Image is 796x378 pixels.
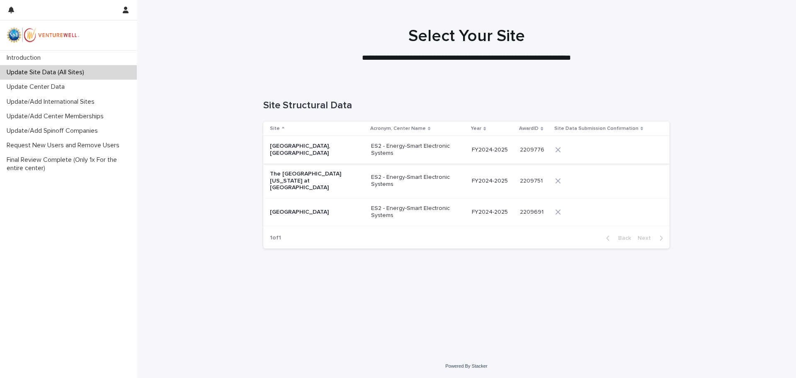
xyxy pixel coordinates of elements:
p: Update Site Data (All Sites) [3,68,91,76]
p: 1 of 1 [263,228,288,248]
p: [GEOGRAPHIC_DATA], [GEOGRAPHIC_DATA] [270,143,353,157]
p: Introduction [3,54,47,62]
button: Back [599,234,634,242]
p: Year [471,124,481,133]
a: Powered By Stacker [445,363,487,368]
p: ES2 - Energy-Smart Electronic Systems [371,174,454,188]
span: Back [613,235,631,241]
p: [GEOGRAPHIC_DATA] [270,209,353,216]
p: FY2024-2025 [472,146,513,154]
p: ES2 - Energy-Smart Electronic Systems [371,205,454,219]
h1: Select Your Site [263,26,670,46]
p: 2209691 [520,207,545,216]
button: Next [634,234,670,242]
p: FY2024-2025 [472,178,513,185]
p: Update/Add Spinoff Companies [3,127,104,135]
tr: The [GEOGRAPHIC_DATA][US_STATE] at [GEOGRAPHIC_DATA]ES2 - Energy-Smart Electronic SystemsFY2024-2... [263,163,670,198]
p: Update/Add Center Memberships [3,112,110,120]
p: The [GEOGRAPHIC_DATA][US_STATE] at [GEOGRAPHIC_DATA] [270,171,353,191]
p: ES2 - Energy-Smart Electronic Systems [371,143,454,157]
p: AwardID [519,124,539,133]
p: Acronym, Center Name [370,124,426,133]
p: Request New Users and Remove Users [3,141,126,149]
h1: Site Structural Data [263,100,670,112]
p: 2209751 [520,176,544,185]
p: Site Data Submission Confirmation [554,124,638,133]
tr: [GEOGRAPHIC_DATA], [GEOGRAPHIC_DATA]ES2 - Energy-Smart Electronic SystemsFY2024-202522097762209776 [263,136,670,164]
img: mWhVGmOKROS2pZaMU8FQ [7,27,80,44]
p: Update Center Data [3,83,71,91]
p: Update/Add International Sites [3,98,101,106]
p: FY2024-2025 [472,209,513,216]
tr: [GEOGRAPHIC_DATA]ES2 - Energy-Smart Electronic SystemsFY2024-202522096912209691 [263,198,670,226]
p: 2209776 [520,145,546,154]
p: Final Review Complete (Only 1x For the entire center) [3,156,137,172]
p: Site [270,124,280,133]
span: Next [638,235,656,241]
